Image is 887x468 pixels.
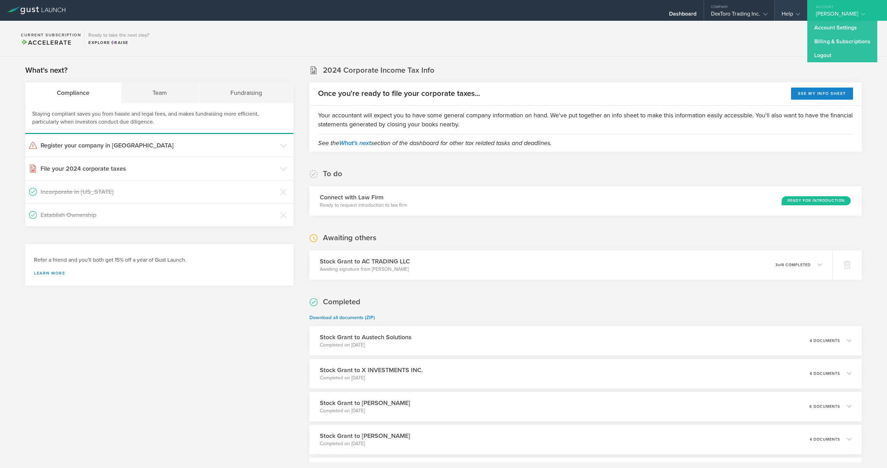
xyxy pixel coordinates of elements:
p: Ready to request introduction to law firm [320,202,407,209]
div: Ready for Introduction [782,196,851,205]
a: What's next [339,139,371,147]
p: 6 documents [809,405,840,408]
h2: To do [323,169,342,179]
h3: Stock Grant to [PERSON_NAME] [320,398,410,407]
a: Learn more [34,271,285,275]
div: Staying compliant saves you from hassle and legal fees, and makes fundraising more efficient, par... [25,103,293,134]
h2: What's next? [25,65,68,75]
h3: Refer a friend and you'll both get 15% off a year of Gust Launch. [34,256,285,264]
div: Dashboard [669,10,697,21]
h3: Register your company in [GEOGRAPHIC_DATA] [41,141,277,150]
p: 4 documents [810,372,840,376]
p: Completed on [DATE] [320,407,410,414]
h3: Ready to take the next step? [88,33,149,38]
div: Help [782,10,800,21]
h3: Stock Grant to [PERSON_NAME] [320,431,410,440]
div: Ready to take the next step?ExploreRaise [85,28,153,49]
h3: Stock Grant to AC TRADING LLC [320,257,410,266]
p: 3 4 completed [775,263,811,267]
div: [PERSON_NAME] [816,10,875,21]
div: Fundraising [199,82,293,103]
h3: Stock Grant to Austech Solutions [320,333,411,342]
p: Completed on [DATE] [320,342,411,349]
em: of [778,263,782,267]
h3: File your 2024 corporate taxes [41,164,277,173]
a: Download all documents (ZIP) [309,315,375,321]
button: See my info sheet [791,88,853,100]
em: See the section of the dashboard for other tax related tasks and deadlines. [318,139,552,147]
p: Completed on [DATE] [320,440,410,447]
h2: Awaiting others [323,233,376,243]
span: Raise [110,40,129,45]
div: Explore [88,39,149,46]
div: Team [121,82,199,103]
h2: Once you're ready to file your corporate taxes... [318,89,480,99]
span: Accelerate [21,39,71,46]
h3: Connect with Law Firm [320,193,407,202]
h3: Establish Ownership [41,210,277,219]
p: Completed on [DATE] [320,375,423,381]
p: Awaiting signature from [PERSON_NAME] [320,266,410,273]
h3: Stock Grant to X INVESTMENTS INC. [320,366,423,375]
h2: 2024 Corporate Income Tax Info [323,65,434,75]
p: Your accountant will expect you to have some general company information on hand. We've put toget... [318,111,853,129]
p: 4 documents [810,339,840,343]
p: 4 documents [810,438,840,441]
div: Compliance [25,82,121,103]
h2: Current Subscription [21,33,81,37]
div: DexToro Trading Inc. [711,10,767,21]
h2: Completed [323,297,360,307]
h3: Incorporate in [US_STATE] [41,187,277,196]
div: Connect with Law FirmReady to request introduction to law firmReady for Introduction [309,186,862,216]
